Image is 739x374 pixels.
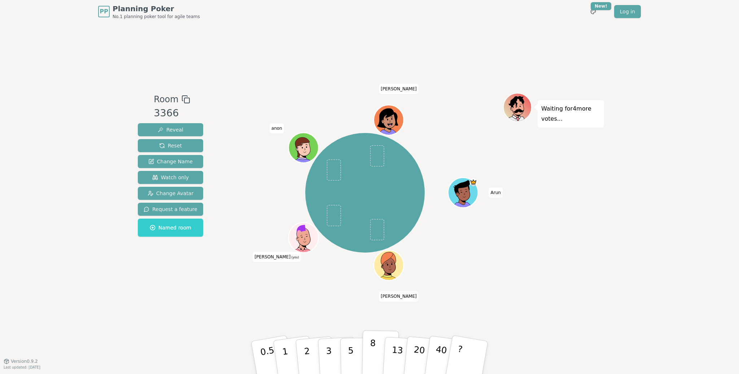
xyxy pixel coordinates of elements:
[154,106,190,121] div: 3366
[150,224,191,231] span: Named room
[100,7,108,16] span: PP
[138,203,203,216] button: Request a feature
[138,219,203,237] button: Named room
[113,4,200,14] span: Planning Poker
[4,365,40,369] span: Last updated: [DATE]
[587,5,600,18] button: New!
[148,158,193,165] span: Change Name
[158,126,183,133] span: Reveal
[379,292,419,302] span: Click to change your name
[614,5,641,18] a: Log in
[253,252,301,262] span: Click to change your name
[159,142,182,149] span: Reset
[469,179,477,186] span: Arun is the host
[138,123,203,136] button: Reveal
[154,93,178,106] span: Room
[591,2,611,10] div: New!
[113,14,200,20] span: No.1 planning poker tool for agile teams
[541,104,600,124] p: Waiting for 4 more votes...
[144,206,197,213] span: Request a feature
[11,358,38,364] span: Version 0.9.2
[138,155,203,168] button: Change Name
[4,358,38,364] button: Version0.9.2
[290,256,299,259] span: (you)
[138,187,203,200] button: Change Avatar
[289,223,318,252] button: Click to change your avatar
[148,190,194,197] span: Change Avatar
[152,174,189,181] span: Watch only
[489,188,503,198] span: Click to change your name
[379,84,419,94] span: Click to change your name
[138,171,203,184] button: Watch only
[98,4,200,20] a: PPPlanning PokerNo.1 planning poker tool for agile teams
[270,124,284,134] span: Click to change your name
[138,139,203,152] button: Reset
